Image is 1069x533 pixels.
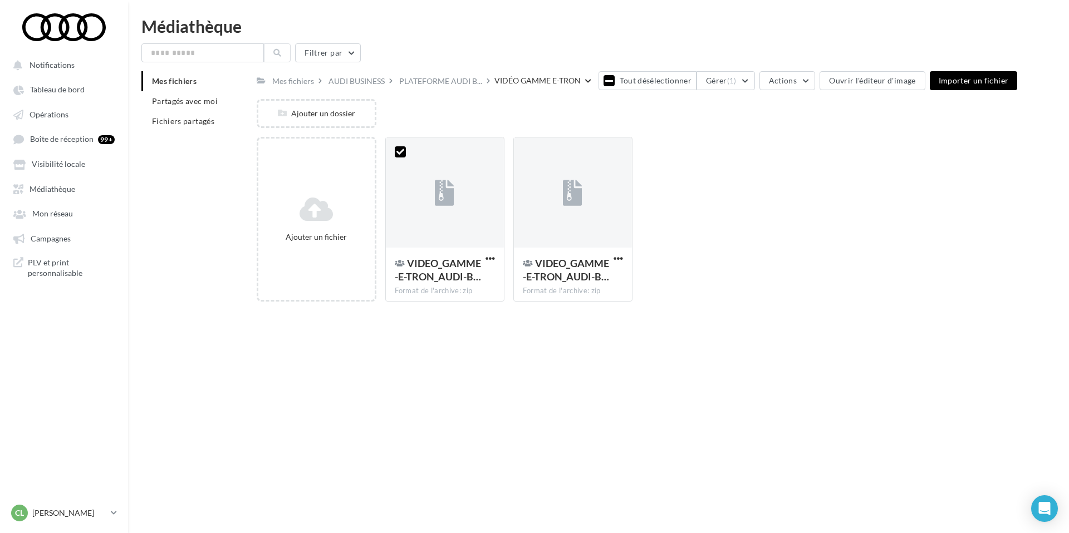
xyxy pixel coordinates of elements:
[30,135,94,144] span: Boîte de réception
[939,76,1009,85] span: Importer un fichier
[7,79,121,99] a: Tableau de bord
[98,135,115,144] div: 99+
[15,507,24,519] span: Cl
[1031,495,1058,522] div: Open Intercom Messenger
[7,154,121,174] a: Visibilité locale
[7,104,121,124] a: Opérations
[599,71,697,90] button: Tout désélectionner
[7,203,121,223] a: Mon réseau
[399,76,482,87] span: PLATEFORME AUDI B...
[523,286,623,296] div: Format de l'archive: zip
[295,43,361,62] button: Filtrer par
[258,108,374,119] div: Ajouter un dossier
[152,96,218,106] span: Partagés avec moi
[30,60,75,70] span: Notifications
[395,286,495,296] div: Format de l'archive: zip
[697,71,755,90] button: Gérer(1)
[523,257,609,283] span: VIDEO_GAMME-E-TRON_AUDI-BUSINESS_1080x1920
[28,257,115,279] span: PLV et print personnalisable
[930,71,1018,90] button: Importer un fichier
[30,184,75,194] span: Médiathèque
[31,234,71,243] span: Campagnes
[7,179,121,199] a: Médiathèque
[759,71,815,90] button: Actions
[328,76,385,87] div: AUDI BUSINESS
[30,85,85,95] span: Tableau de bord
[152,76,197,86] span: Mes fichiers
[141,18,1056,34] div: Médiathèque
[820,71,925,90] button: Ouvrir l'éditeur d'image
[9,502,119,524] a: Cl [PERSON_NAME]
[7,55,117,75] button: Notifications
[7,228,121,248] a: Campagnes
[395,257,481,283] span: VIDEO_GAMME-E-TRON_AUDI-BUSINESS_1920x1080
[769,76,797,85] span: Actions
[7,253,121,283] a: PLV et print personnalisable
[152,116,214,126] span: Fichiers partagés
[7,129,121,149] a: Boîte de réception 99+
[32,160,85,169] span: Visibilité locale
[30,110,68,119] span: Opérations
[727,76,737,85] span: (1)
[32,507,106,519] p: [PERSON_NAME]
[494,75,581,86] div: VIDÉO GAMME E-TRON
[263,231,370,243] div: Ajouter un fichier
[32,209,73,219] span: Mon réseau
[272,76,314,87] div: Mes fichiers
